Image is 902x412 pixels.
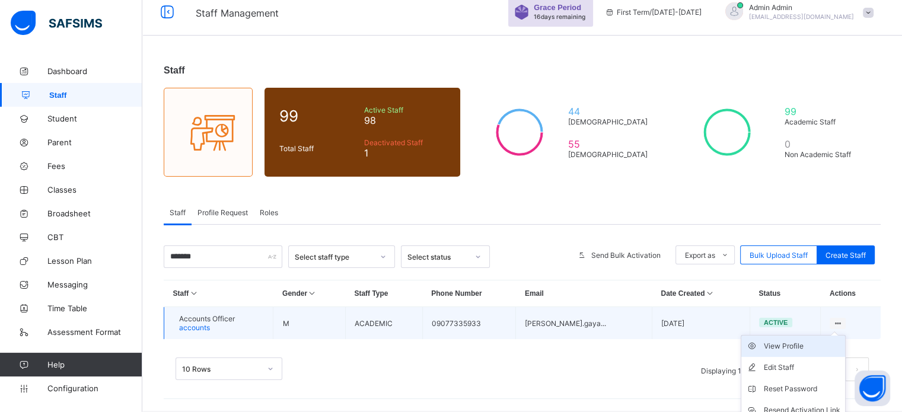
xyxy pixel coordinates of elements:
[568,106,653,117] span: 44
[47,114,142,123] span: Student
[764,383,840,395] div: Reset Password
[47,360,142,369] span: Help
[47,327,142,337] span: Assessment Format
[764,319,788,326] span: active
[514,5,529,20] img: sticker-purple.71386a28dfed39d6af7621340158ba97.svg
[845,357,869,381] button: next page
[785,150,860,159] span: Non Academic Staff
[750,251,808,260] span: Bulk Upload Staff
[534,13,585,20] span: 16 days remaining
[652,307,750,340] td: [DATE]
[422,280,516,307] th: Phone Number
[785,117,860,126] span: Academic Staff
[568,150,653,159] span: [DEMOGRAPHIC_DATA]
[534,3,581,12] span: Grace Period
[364,114,445,126] span: 98
[364,138,445,147] span: Deactivated Staff
[197,208,248,217] span: Profile Request
[307,289,317,298] i: Sort in Ascending Order
[164,280,273,307] th: Staff
[196,7,279,19] span: Staff Management
[182,365,260,373] div: 10 Rows
[279,107,358,125] span: 99
[47,256,142,266] span: Lesson Plan
[179,314,235,323] span: Accounts Officer
[364,147,445,159] span: 1
[516,307,652,340] td: [PERSON_NAME].gaya...
[568,117,653,126] span: [DEMOGRAPHIC_DATA]
[764,362,840,373] div: Edit Staff
[189,289,199,298] i: Sort in Ascending Order
[170,208,186,217] span: Staff
[821,280,881,307] th: Actions
[568,138,653,150] span: 55
[47,304,142,313] span: Time Table
[47,161,142,171] span: Fees
[713,2,879,22] div: AdminAdmin
[47,232,142,242] span: CBT
[345,280,422,307] th: Staff Type
[11,11,102,36] img: safsims
[705,289,715,298] i: Sort in Ascending Order
[295,253,373,261] div: Select staff type
[164,65,185,75] span: Staff
[47,138,142,147] span: Parent
[47,280,142,289] span: Messaging
[273,307,345,340] td: M
[785,138,860,150] span: 0
[652,280,750,307] th: Date Created
[591,251,661,260] span: Send Bulk Activation
[422,307,516,340] td: 09077335933
[825,251,866,260] span: Create Staff
[764,340,840,352] div: View Profile
[47,185,142,194] span: Classes
[276,141,361,156] div: Total Staff
[47,209,142,218] span: Broadsheet
[47,66,142,76] span: Dashboard
[605,8,702,17] span: session/term information
[179,323,210,332] span: accounts
[692,357,787,381] li: Displaying 1 - 1 out of 1
[273,280,345,307] th: Gender
[750,280,820,307] th: Status
[749,3,854,12] span: Admin Admin
[47,384,142,393] span: Configuration
[785,106,860,117] span: 99
[855,371,890,406] button: Open asap
[749,13,854,20] span: [EMAIL_ADDRESS][DOMAIN_NAME]
[685,251,715,260] span: Export as
[260,208,278,217] span: Roles
[516,280,652,307] th: Email
[345,307,422,340] td: ACADEMIC
[364,106,445,114] span: Active Staff
[49,91,142,100] span: Staff
[845,357,869,381] li: 下一页
[407,253,468,261] div: Select status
